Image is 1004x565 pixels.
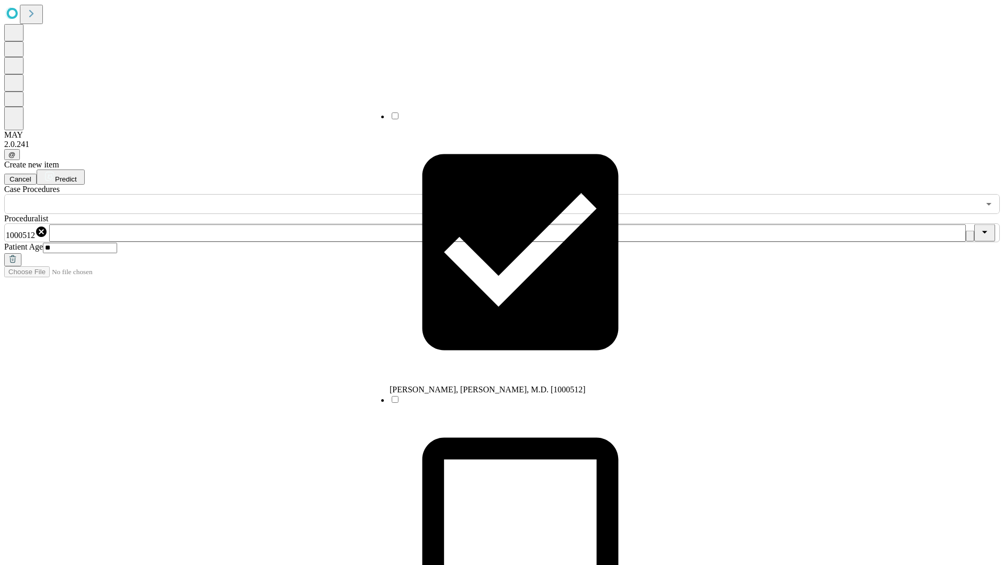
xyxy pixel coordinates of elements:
[8,151,16,159] span: @
[6,225,48,240] div: 1000512
[982,197,996,211] button: Open
[4,242,43,251] span: Patient Age
[4,160,59,169] span: Create new item
[4,174,37,185] button: Cancel
[974,224,995,242] button: Close
[4,130,1000,140] div: MAY
[4,140,1000,149] div: 2.0.241
[4,149,20,160] button: @
[9,175,31,183] span: Cancel
[4,214,48,223] span: Proceduralist
[390,385,586,394] span: [PERSON_NAME], [PERSON_NAME], M.D. [1000512]
[55,175,76,183] span: Predict
[4,185,60,194] span: Scheduled Procedure
[37,169,85,185] button: Predict
[6,231,35,240] span: 1000512
[966,231,974,242] button: Clear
